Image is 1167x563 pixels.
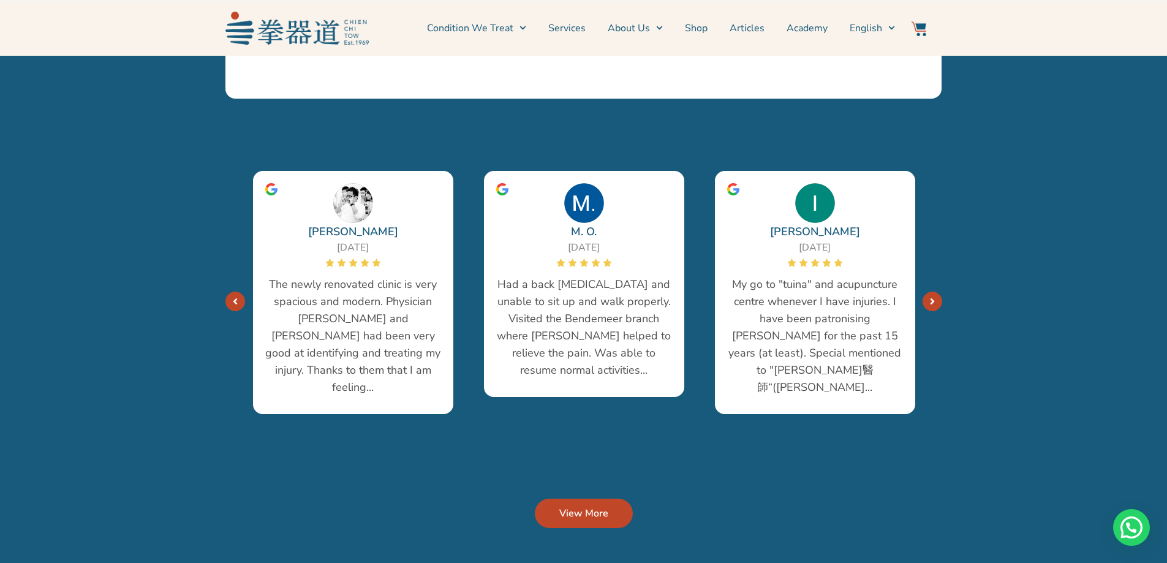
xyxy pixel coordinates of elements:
a: M. O. [571,223,597,240]
a: About Us [608,13,663,43]
span: English [850,21,882,36]
img: Website Icon-03 [912,21,926,36]
span: My go to "tuina" and acupuncture centre whenever I have injuries. I have been patronising [PERSON... [727,276,903,396]
img: M. O. [564,183,604,223]
span: [DATE] [337,241,369,254]
a: [PERSON_NAME] [770,223,860,240]
a: Articles [730,13,765,43]
span: Had a back [MEDICAL_DATA] and unable to sit up and walk properly. Visited the Bendemeer branch wh... [496,276,672,379]
span: View More [559,506,608,521]
a: Next [225,292,245,311]
a: Academy [787,13,828,43]
a: English [850,13,895,43]
span: [DATE] [568,241,600,254]
span: The newly renovated clinic is very spacious and modern. Physician [PERSON_NAME] and [PERSON_NAME]... [265,276,441,396]
img: Ivy Tan [795,183,835,223]
nav: Menu [375,13,896,43]
a: [PERSON_NAME] [308,223,398,240]
a: View More [535,499,633,528]
img: Beng Chuan Quek [333,183,373,223]
a: Shop [685,13,708,43]
a: Condition We Treat [427,13,526,43]
span: [DATE] [799,241,831,254]
a: Services [548,13,586,43]
a: Next [923,292,942,311]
